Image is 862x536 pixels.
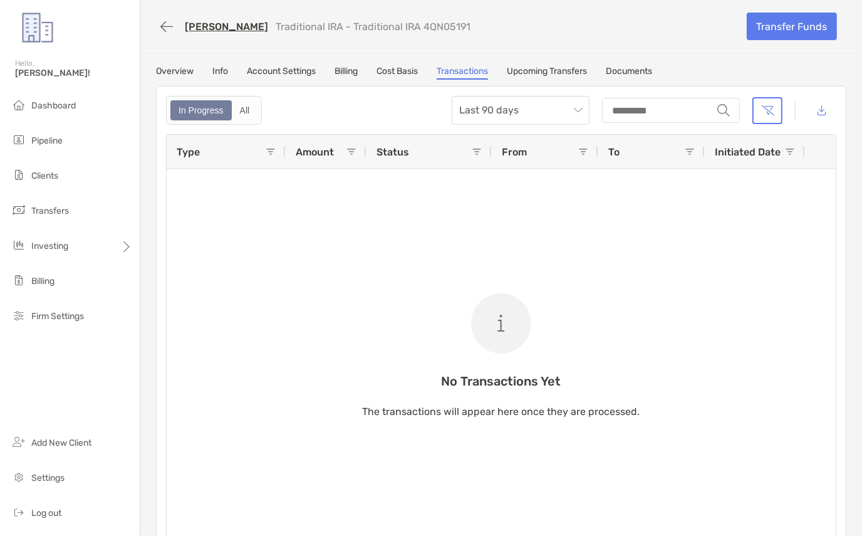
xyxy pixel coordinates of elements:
img: pipeline icon [11,132,26,147]
span: Billing [31,276,55,286]
p: No Transactions Yet [363,374,640,389]
img: logout icon [11,505,26,520]
span: Pipeline [31,135,63,146]
a: Billing [335,66,358,80]
a: Transfer Funds [747,13,837,40]
div: segmented control [166,96,262,125]
p: Traditional IRA - Traditional IRA 4QN05191 [276,21,470,33]
span: Clients [31,171,58,181]
p: The transactions will appear here once they are processed. [363,404,640,419]
button: Clear filters [752,97,782,124]
a: Cost Basis [376,66,418,80]
a: Upcoming Transfers [507,66,587,80]
div: All [233,102,257,119]
span: Settings [31,473,65,483]
span: Firm Settings [31,311,84,322]
span: Log out [31,508,61,518]
img: clients icon [11,167,26,182]
span: [PERSON_NAME]! [15,68,132,78]
span: Add New Client [31,438,91,448]
div: In Progress [172,102,231,119]
img: input icon [717,104,730,117]
a: Overview [156,66,194,80]
img: investing icon [11,238,26,253]
img: add_new_client icon [11,434,26,449]
a: Transactions [437,66,488,80]
a: [PERSON_NAME] [185,21,268,33]
img: settings icon [11,470,26,485]
span: Investing [31,241,68,251]
span: Transfers [31,206,69,216]
img: dashboard icon [11,97,26,112]
a: Info [212,66,228,80]
img: billing icon [11,273,26,288]
span: Dashboard [31,100,76,111]
a: Account Settings [247,66,316,80]
img: firm-settings icon [11,308,26,323]
span: Last 90 days [459,97,582,124]
img: transfers icon [11,202,26,218]
a: Documents [606,66,652,80]
img: Zoe Logo [15,5,60,50]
